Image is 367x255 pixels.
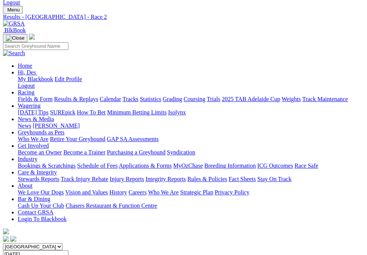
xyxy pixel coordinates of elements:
a: Schedule of Fees [77,162,117,169]
div: Bar & Dining [18,202,364,209]
a: GAP SA Assessments [107,136,159,142]
a: 2025 TAB Adelaide Cup [222,96,280,102]
a: We Love Our Dogs [18,189,64,195]
a: [PERSON_NAME] [33,123,80,129]
a: My Blackbook [18,76,53,82]
a: MyOzChase [173,162,203,169]
a: Careers [128,189,147,195]
a: Industry [18,156,37,162]
a: Vision and Values [65,189,108,195]
div: Industry [18,162,364,169]
a: Minimum Betting Limits [107,109,166,115]
a: Wagering [18,103,41,109]
span: Menu [7,7,20,13]
a: Integrity Reports [145,176,186,182]
a: Results & Replays [54,96,98,102]
a: Calendar [100,96,121,102]
a: News & Media [18,116,54,122]
a: Fields & Form [18,96,53,102]
a: Coursing [183,96,205,102]
div: Wagering [18,109,364,116]
img: Search [3,50,25,57]
a: Who We Are [18,136,48,142]
a: Retire Your Greyhound [50,136,105,142]
a: Edit Profile [55,76,82,82]
img: logo-grsa-white.png [29,34,35,40]
a: Rules & Policies [187,176,227,182]
a: Strategic Plan [180,189,213,195]
a: Fact Sheets [229,176,256,182]
a: Isolynx [168,109,186,115]
a: Who We Are [148,189,179,195]
a: Become an Owner [18,149,62,155]
a: Bookings & Scratchings [18,162,75,169]
a: Get Involved [18,142,49,149]
a: Racing [18,89,34,95]
button: Toggle navigation [3,34,27,42]
a: Login To Blackbook [18,216,67,222]
a: Hi, Des [18,69,37,76]
a: Race Safe [294,162,318,169]
a: Care & Integrity [18,169,57,175]
a: News [18,123,31,129]
div: Racing [18,96,364,103]
a: Track Maintenance [302,96,348,102]
a: Become a Trainer [63,149,105,155]
a: Privacy Policy [215,189,249,195]
a: About [18,182,33,189]
div: News & Media [18,123,364,129]
a: Grading [163,96,182,102]
span: Hi, Des [18,69,36,76]
a: Stewards Reports [18,176,59,182]
a: Applications & Forms [119,162,172,169]
a: Purchasing a Greyhound [107,149,165,155]
a: Tracks [122,96,138,102]
div: Greyhounds as Pets [18,136,364,142]
a: Greyhounds as Pets [18,129,64,135]
div: Care & Integrity [18,176,364,182]
a: History [109,189,127,195]
div: Hi, Des [18,76,364,89]
img: GRSA [3,20,25,27]
a: Trials [206,96,220,102]
a: BlkBook [3,27,26,33]
a: Contact GRSA [18,209,53,215]
span: BlkBook [4,27,26,33]
a: Cash Up Your Club [18,202,64,209]
img: logo-grsa-white.png [3,228,9,234]
a: Stay On Track [257,176,291,182]
div: About [18,189,364,196]
a: Logout [18,83,35,89]
a: ICG Outcomes [257,162,293,169]
a: Home [18,63,32,69]
a: Syndication [167,149,195,155]
input: Search [3,42,68,50]
a: SUREpick [50,109,75,115]
img: facebook.svg [3,236,9,242]
a: Chasers Restaurant & Function Centre [65,202,157,209]
a: Results - [GEOGRAPHIC_DATA] - Race 2 [3,14,364,20]
a: Bar & Dining [18,196,50,202]
a: Statistics [140,96,161,102]
a: How To Bet [77,109,106,115]
a: Injury Reports [110,176,144,182]
a: Breeding Information [204,162,256,169]
div: Get Involved [18,149,364,156]
img: Close [6,35,24,41]
button: Toggle navigation [3,6,23,14]
a: Track Injury Rebate [61,176,108,182]
img: twitter.svg [10,236,16,242]
a: Weights [282,96,301,102]
a: [DATE] Tips [18,109,48,115]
